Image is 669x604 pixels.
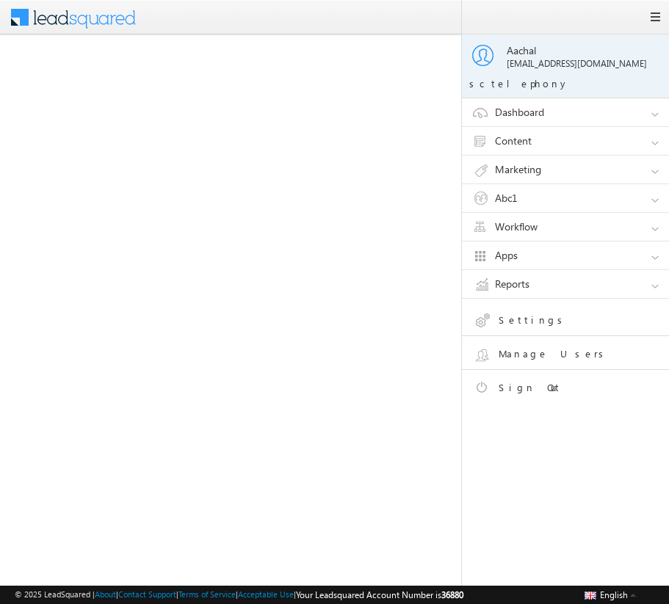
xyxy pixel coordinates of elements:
[296,589,463,600] span: Your Leadsquared Account Number is
[95,589,116,599] a: About
[178,589,236,599] a: Terms of Service
[469,77,662,90] div: sctelephony
[238,589,294,599] a: Acceptable Use
[581,586,640,603] button: English
[15,588,463,602] span: © 2025 LeadSquared | | | | |
[118,589,176,599] a: Contact Support
[507,44,661,57] div: Aachal
[441,589,463,600] span: 36880
[507,57,661,70] div: [EMAIL_ADDRESS][DOMAIN_NAME]
[600,589,628,600] span: English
